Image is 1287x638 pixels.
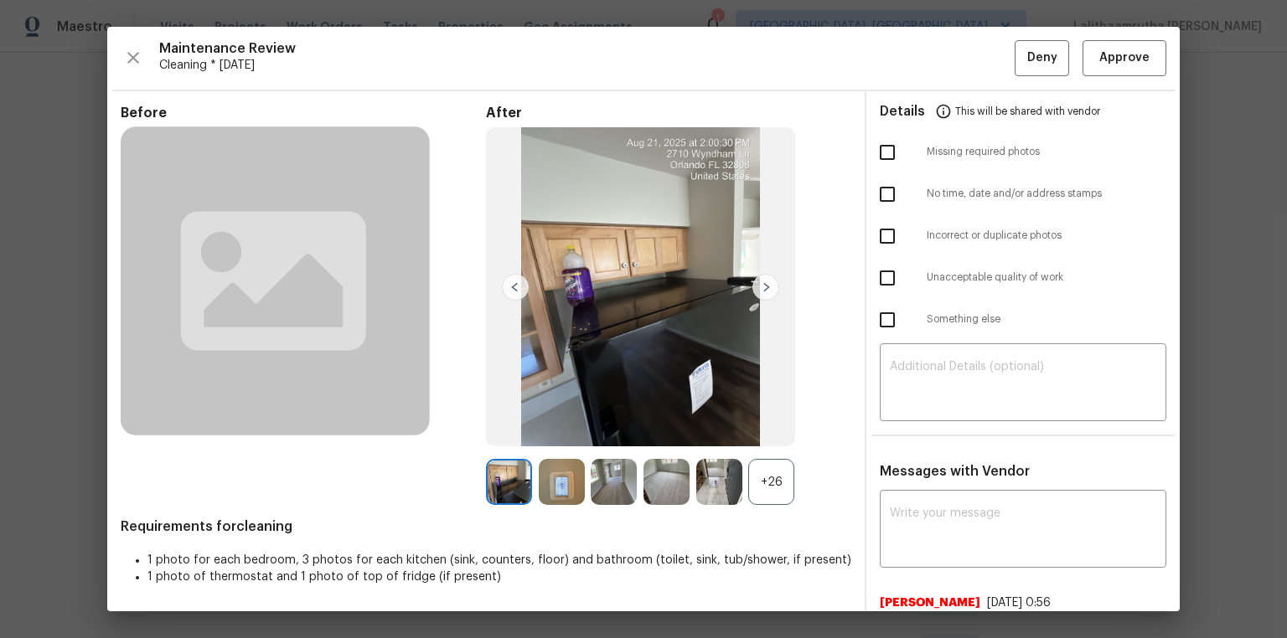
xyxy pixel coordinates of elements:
[927,187,1166,201] span: No time, date and/or address stamps
[159,57,1015,74] span: Cleaning * [DATE]
[147,552,851,569] li: 1 photo for each bedroom, 3 photos for each kitchen (sink, counters, floor) and bathroom (toilet,...
[1015,40,1069,76] button: Deny
[880,465,1030,478] span: Messages with Vendor
[147,569,851,585] li: 1 photo of thermostat and 1 photo of top of fridge (if present)
[159,40,1015,57] span: Maintenance Review
[880,611,1166,628] span: Hi team, can we visit this property ASAP, please.
[880,91,925,131] span: Details
[1027,48,1057,69] span: Deny
[866,173,1180,215] div: No time, date and/or address stamps
[121,518,851,535] span: Requirements for cleaning
[927,270,1166,285] span: Unacceptable quality of work
[927,145,1166,159] span: Missing required photos
[927,229,1166,243] span: Incorrect or duplicate photos
[502,274,529,301] img: left-chevron-button-url
[880,594,980,611] span: [PERSON_NAME]
[955,91,1100,131] span: This will be shared with vendor
[486,105,851,121] span: After
[866,131,1180,173] div: Missing required photos
[866,299,1180,341] div: Something else
[1083,40,1166,76] button: Approve
[927,312,1166,327] span: Something else
[987,597,1051,609] span: [DATE] 0:56
[866,257,1180,299] div: Unacceptable quality of work
[866,215,1180,257] div: Incorrect or duplicate photos
[752,274,779,301] img: right-chevron-button-url
[121,105,486,121] span: Before
[1099,48,1150,69] span: Approve
[748,459,794,505] div: +26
